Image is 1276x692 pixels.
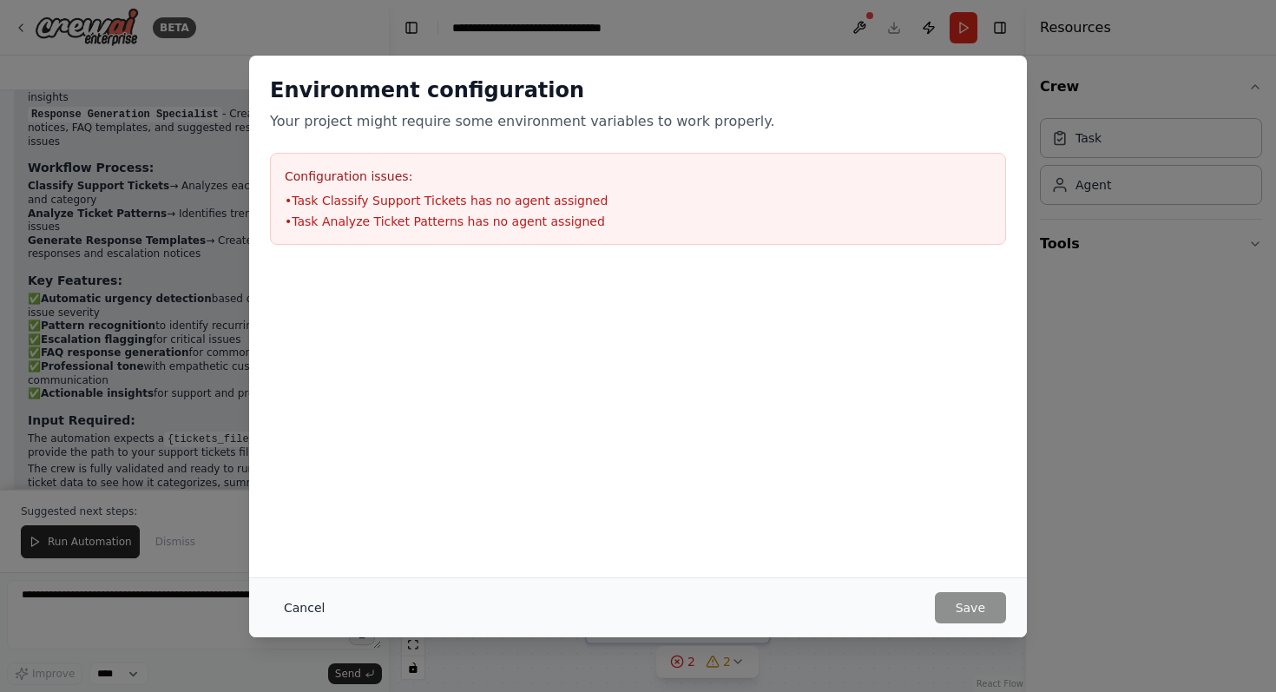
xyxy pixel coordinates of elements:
[935,592,1006,623] button: Save
[270,592,339,623] button: Cancel
[285,213,991,230] li: • Task Analyze Ticket Patterns has no agent assigned
[270,111,1006,132] p: Your project might require some environment variables to work properly.
[270,76,1006,104] h2: Environment configuration
[285,192,991,209] li: • Task Classify Support Tickets has no agent assigned
[285,168,991,185] h3: Configuration issues:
